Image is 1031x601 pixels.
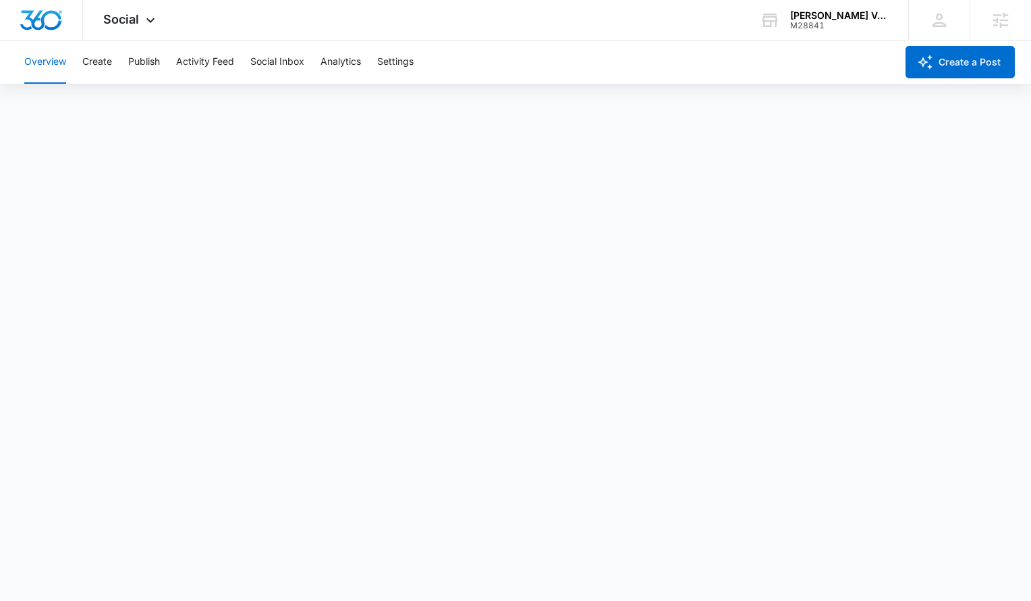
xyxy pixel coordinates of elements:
[128,41,160,84] button: Publish
[103,12,139,26] span: Social
[250,41,304,84] button: Social Inbox
[905,46,1015,78] button: Create a Post
[321,41,361,84] button: Analytics
[377,41,414,84] button: Settings
[790,21,889,30] div: account id
[790,10,889,21] div: account name
[82,41,112,84] button: Create
[24,41,66,84] button: Overview
[176,41,234,84] button: Activity Feed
